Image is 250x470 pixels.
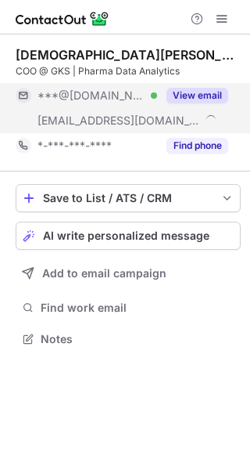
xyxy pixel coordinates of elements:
[16,47,241,63] div: [DEMOGRAPHIC_DATA][PERSON_NAME]
[16,9,109,28] img: ContactOut v5.3.10
[42,267,166,280] span: Add to email campaign
[41,301,234,315] span: Find work email
[43,230,209,242] span: AI write personalized message
[16,184,241,212] button: save-profile-one-click
[37,89,145,103] span: ***@[DOMAIN_NAME]
[16,297,241,319] button: Find work email
[16,222,241,250] button: AI write personalized message
[37,114,200,128] span: [EMAIL_ADDRESS][DOMAIN_NAME]
[16,64,241,78] div: COO @ GKS | Pharma Data Analytics
[166,88,228,103] button: Reveal Button
[16,259,241,287] button: Add to email campaign
[41,332,234,346] span: Notes
[166,138,228,154] button: Reveal Button
[43,192,213,204] div: Save to List / ATS / CRM
[16,328,241,350] button: Notes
